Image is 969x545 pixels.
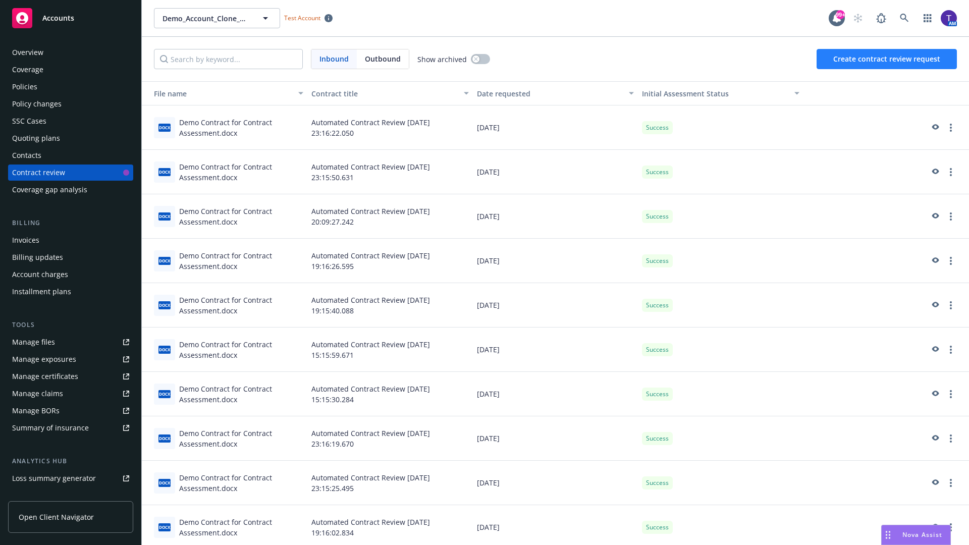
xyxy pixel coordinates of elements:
button: Create contract review request [817,49,957,69]
div: Automated Contract Review [DATE] 23:16:22.050 [307,105,473,150]
a: preview [929,521,941,533]
div: Toggle SortBy [642,88,788,99]
span: Success [646,301,669,310]
span: Success [646,212,669,221]
div: [DATE] [473,328,638,372]
img: photo [941,10,957,26]
div: Automated Contract Review [DATE] 15:15:30.284 [307,372,473,416]
a: Manage BORs [8,403,133,419]
span: Success [646,478,669,487]
div: Analytics hub [8,456,133,466]
a: Overview [8,44,133,61]
div: Manage files [12,334,55,350]
span: Inbound [311,49,357,69]
div: Summary of insurance [12,420,89,436]
div: Demo Contract for Contract Assessment.docx [179,339,303,360]
div: [DATE] [473,461,638,505]
div: File name [146,88,292,99]
span: Outbound [365,53,401,64]
a: more [945,432,957,445]
div: [DATE] [473,283,638,328]
span: Test Account [280,13,337,23]
a: Invoices [8,232,133,248]
div: Demo Contract for Contract Assessment.docx [179,472,303,494]
span: Accounts [42,14,74,22]
a: Policy changes [8,96,133,112]
a: more [945,255,957,267]
div: Manage certificates [12,368,78,385]
span: docx [158,212,171,220]
span: Success [646,168,669,177]
a: preview [929,122,941,134]
span: Success [646,390,669,399]
span: Initial Assessment Status [642,89,729,98]
span: docx [158,434,171,442]
a: Quoting plans [8,130,133,146]
div: Demo Contract for Contract Assessment.docx [179,384,303,405]
a: Coverage [8,62,133,78]
div: Manage exposures [12,351,76,367]
a: preview [929,210,941,223]
span: docx [158,346,171,353]
button: Date requested [473,81,638,105]
a: more [945,521,957,533]
div: Installment plans [12,284,71,300]
div: Demo Contract for Contract Assessment.docx [179,428,303,449]
div: 99+ [836,10,845,19]
button: Contract title [307,81,473,105]
div: Automated Contract Review [DATE] 20:09:27.242 [307,194,473,239]
a: more [945,477,957,489]
a: Accounts [8,4,133,32]
div: SSC Cases [12,113,46,129]
a: Manage files [8,334,133,350]
div: [DATE] [473,194,638,239]
a: Manage claims [8,386,133,402]
a: Contacts [8,147,133,163]
span: docx [158,301,171,309]
a: Contract review [8,165,133,181]
span: docx [158,257,171,264]
a: Manage exposures [8,351,133,367]
div: Toggle SortBy [146,88,292,99]
div: Demo Contract for Contract Assessment.docx [179,517,303,538]
div: Demo Contract for Contract Assessment.docx [179,161,303,183]
div: Quoting plans [12,130,60,146]
a: Summary of insurance [8,420,133,436]
div: Demo Contract for Contract Assessment.docx [179,295,303,316]
div: [DATE] [473,416,638,461]
a: Policies [8,79,133,95]
span: Open Client Navigator [19,512,94,522]
a: Report a Bug [871,8,891,28]
div: Automated Contract Review [DATE] 19:16:26.595 [307,239,473,283]
span: docx [158,124,171,131]
div: Automated Contract Review [DATE] 23:15:50.631 [307,150,473,194]
span: Success [646,123,669,132]
span: docx [158,523,171,531]
a: preview [929,477,941,489]
div: Account charges [12,266,68,283]
a: Manage certificates [8,368,133,385]
div: Loss summary generator [12,470,96,486]
a: more [945,388,957,400]
a: Search [894,8,914,28]
span: Success [646,523,669,532]
div: Automated Contract Review [DATE] 23:16:19.670 [307,416,473,461]
div: Demo Contract for Contract Assessment.docx [179,117,303,138]
div: Automated Contract Review [DATE] 19:15:40.088 [307,283,473,328]
a: more [945,299,957,311]
div: Automated Contract Review [DATE] 15:15:59.671 [307,328,473,372]
a: more [945,122,957,134]
input: Search by keyword... [154,49,303,69]
div: Manage claims [12,386,63,402]
span: Create contract review request [833,54,940,64]
div: [DATE] [473,372,638,416]
span: docx [158,168,171,176]
a: Installment plans [8,284,133,300]
div: Contacts [12,147,41,163]
a: more [945,344,957,356]
div: Date requested [477,88,623,99]
a: Billing updates [8,249,133,265]
a: preview [929,388,941,400]
span: Show archived [417,54,467,65]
